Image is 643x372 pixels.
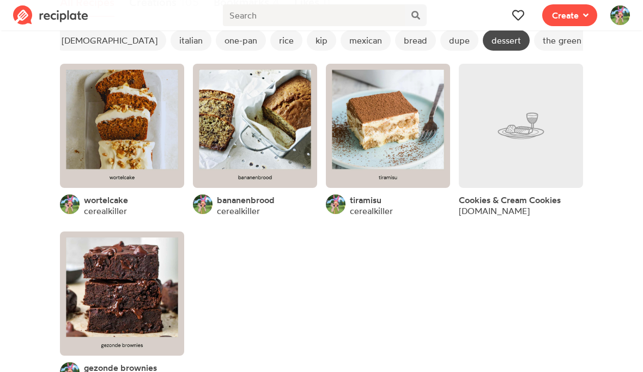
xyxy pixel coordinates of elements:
[216,30,266,51] span: one-pan
[459,205,561,216] div: [DOMAIN_NAME]
[552,9,579,22] span: Create
[350,194,381,205] a: tiramisu
[171,30,211,51] span: italian
[53,30,166,51] span: [DEMOGRAPHIC_DATA]
[84,194,128,205] a: wortelcake
[459,194,561,205] a: Cookies & Cream Cookies
[440,30,478,51] span: dupe
[542,4,597,26] button: Create
[341,30,391,51] span: mexican
[350,205,393,216] a: cerealkiller
[13,5,88,25] img: Reciplate
[84,205,127,216] a: cerealkiller
[223,4,404,26] input: Search
[193,194,213,214] img: User's avatar
[326,194,345,214] img: User's avatar
[217,194,275,205] a: bananenbrood
[217,205,260,216] a: cerealkiller
[60,194,80,214] img: User's avatar
[483,30,530,51] span: dessert
[610,5,630,25] img: User's avatar
[395,30,436,51] span: bread
[307,30,336,51] span: kip
[534,30,638,51] span: the green roasting tin
[270,30,302,51] span: rice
